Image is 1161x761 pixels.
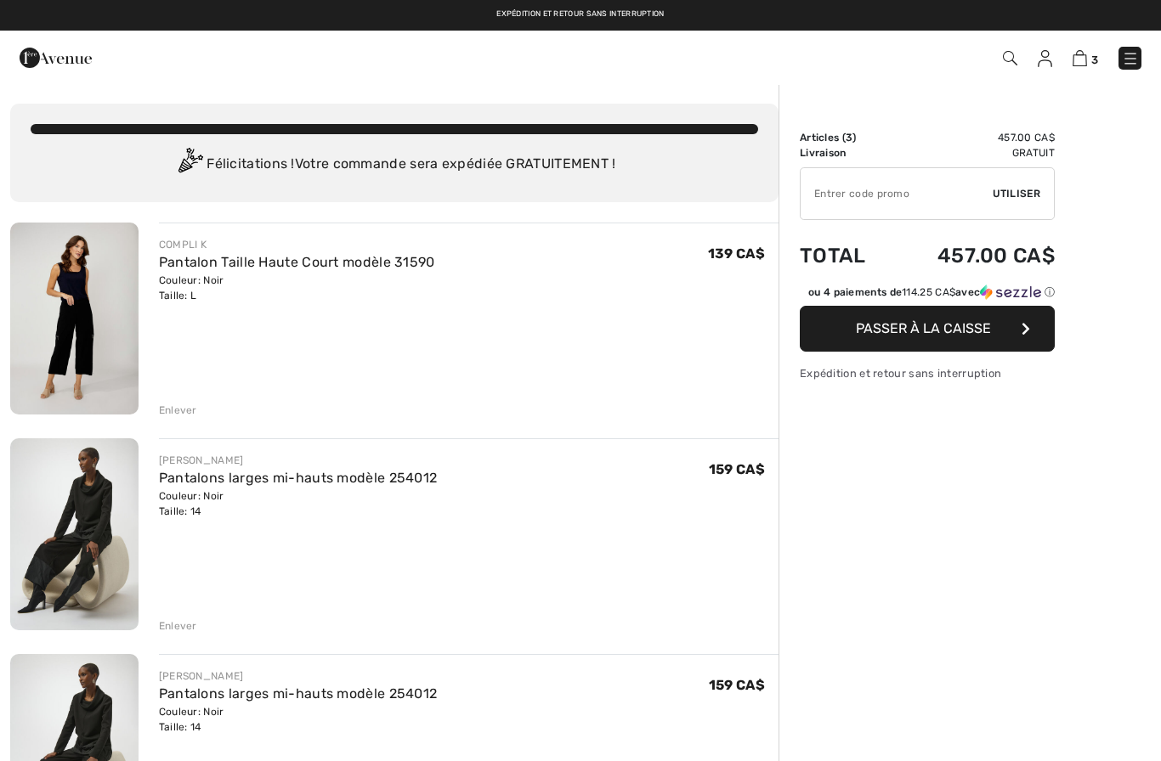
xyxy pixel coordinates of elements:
img: Menu [1122,50,1139,67]
a: 1ère Avenue [20,48,92,65]
td: 457.00 CA$ [892,227,1055,285]
div: Couleur: Noir Taille: L [159,273,435,303]
td: Total [800,227,892,285]
div: [PERSON_NAME] [159,668,438,684]
span: 159 CA$ [709,461,765,477]
img: Recherche [1003,51,1017,65]
a: Pantalons larges mi-hauts modèle 254012 [159,470,438,486]
img: Panier d'achat [1073,50,1087,66]
div: [PERSON_NAME] [159,453,438,468]
span: 3 [846,132,852,144]
td: 457.00 CA$ [892,130,1055,145]
a: Pantalon Taille Haute Court modèle 31590 [159,254,435,270]
span: Passer à la caisse [856,320,991,336]
img: Pantalon Taille Haute Court modèle 31590 [10,223,139,414]
span: 139 CA$ [708,245,765,262]
div: Enlever [159,618,197,634]
div: Expédition et retour sans interruption [800,365,1055,381]
img: 1ère Avenue [20,41,92,75]
td: Articles ( ) [800,130,892,145]
span: 114.25 CA$ [902,286,955,298]
a: Pantalons larges mi-hauts modèle 254012 [159,685,438,702]
td: Gratuit [892,145,1055,161]
div: Félicitations ! Votre commande sera expédiée GRATUITEMENT ! [31,148,758,182]
div: Enlever [159,403,197,418]
div: ou 4 paiements de avec [808,285,1055,300]
img: Sezzle [980,285,1041,300]
a: 3 [1073,48,1098,68]
input: Code promo [801,168,993,219]
div: Couleur: Noir Taille: 14 [159,704,438,735]
td: Livraison [800,145,892,161]
button: Passer à la caisse [800,306,1055,352]
img: Congratulation2.svg [173,148,207,182]
div: COMPLI K [159,237,435,252]
img: Pantalons larges mi-hauts modèle 254012 [10,438,139,630]
span: Utiliser [993,186,1040,201]
div: ou 4 paiements de114.25 CA$avecSezzle Cliquez pour en savoir plus sur Sezzle [800,285,1055,306]
div: Couleur: Noir Taille: 14 [159,488,438,519]
img: Mes infos [1038,50,1052,67]
span: 3 [1091,54,1098,66]
span: 159 CA$ [709,677,765,693]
